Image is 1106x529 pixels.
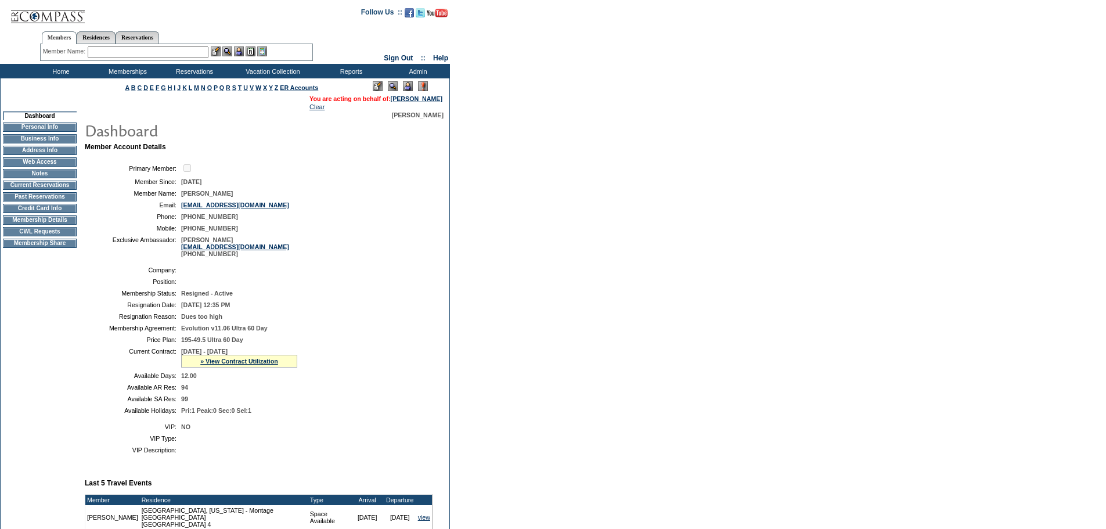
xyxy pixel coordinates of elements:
span: :: [421,54,426,62]
td: Membership Details [3,215,77,225]
td: Dashboard [3,111,77,120]
td: Company: [89,267,176,274]
a: ER Accounts [280,84,318,91]
a: G [161,84,165,91]
a: J [177,84,181,91]
span: [DATE] [181,178,201,185]
a: Help [433,54,448,62]
span: Pri:1 Peak:0 Sec:0 Sel:1 [181,407,251,414]
img: b_edit.gif [211,46,221,56]
a: Subscribe to our YouTube Channel [427,12,448,19]
a: L [189,84,192,91]
span: [PERSON_NAME] [392,111,444,118]
a: M [194,84,199,91]
td: VIP: [89,423,176,430]
a: [EMAIL_ADDRESS][DOMAIN_NAME] [181,201,289,208]
span: [PERSON_NAME] [PHONE_NUMBER] [181,236,289,257]
span: 99 [181,395,188,402]
td: Mobile: [89,225,176,232]
td: Available AR Res: [89,384,176,391]
td: Phone: [89,213,176,220]
td: Web Access [3,157,77,167]
td: Vacation Collection [226,64,316,78]
span: [PERSON_NAME] [181,190,233,197]
a: Sign Out [384,54,413,62]
td: Membership Share [3,239,77,248]
a: Reservations [116,31,159,44]
td: Resignation Reason: [89,313,176,320]
td: Admin [383,64,450,78]
td: Follow Us :: [361,7,402,21]
td: Membership Status: [89,290,176,297]
td: Available Holidays: [89,407,176,414]
a: A [125,84,129,91]
td: Primary Member: [89,163,176,174]
a: I [174,84,175,91]
a: » View Contract Utilization [200,358,278,365]
span: 12.00 [181,372,197,379]
b: Last 5 Travel Events [85,479,152,487]
td: Available Days: [89,372,176,379]
img: Follow us on Twitter [416,8,425,17]
span: 195-49.5 Ultra 60 Day [181,336,243,343]
td: Notes [3,169,77,178]
td: Departure [384,495,416,505]
a: U [243,84,248,91]
a: H [168,84,172,91]
td: CWL Requests [3,227,77,236]
img: pgTtlDashboard.gif [84,118,316,142]
td: Available SA Res: [89,395,176,402]
a: Z [275,84,279,91]
img: View [222,46,232,56]
td: Price Plan: [89,336,176,343]
img: Edit Mode [373,81,383,91]
a: B [131,84,136,91]
td: Type [308,495,351,505]
td: Email: [89,201,176,208]
span: NO [181,423,190,430]
div: Member Name: [43,46,88,56]
a: S [232,84,236,91]
a: [EMAIL_ADDRESS][DOMAIN_NAME] [181,243,289,250]
a: Members [42,31,77,44]
td: VIP Description: [89,447,176,454]
a: E [150,84,154,91]
a: C [137,84,142,91]
span: [PHONE_NUMBER] [181,225,238,232]
td: Current Reservations [3,181,77,190]
span: 94 [181,384,188,391]
img: b_calculator.gif [257,46,267,56]
a: N [201,84,206,91]
a: P [214,84,218,91]
a: W [255,84,261,91]
a: R [226,84,230,91]
a: Q [219,84,224,91]
a: Become our fan on Facebook [405,12,414,19]
img: View Mode [388,81,398,91]
td: Position: [89,278,176,285]
a: D [143,84,148,91]
span: Evolution v11.06 Ultra 60 Day [181,325,268,332]
span: You are acting on behalf of: [309,95,442,102]
td: Current Contract: [89,348,176,368]
img: Impersonate [234,46,244,56]
td: Membership Agreement: [89,325,176,332]
span: Resigned - Active [181,290,233,297]
a: Residences [77,31,116,44]
a: V [250,84,254,91]
td: Exclusive Ambassador: [89,236,176,257]
a: Follow us on Twitter [416,12,425,19]
img: Log Concern/Member Elevation [418,81,428,91]
a: Y [269,84,273,91]
td: Member Since: [89,178,176,185]
td: Resignation Date: [89,301,176,308]
img: Subscribe to our YouTube Channel [427,9,448,17]
span: [PHONE_NUMBER] [181,213,238,220]
span: [DATE] 12:35 PM [181,301,230,308]
a: X [263,84,267,91]
td: Address Info [3,146,77,155]
a: [PERSON_NAME] [391,95,442,102]
img: Become our fan on Facebook [405,8,414,17]
td: Memberships [93,64,160,78]
span: [DATE] - [DATE] [181,348,228,355]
